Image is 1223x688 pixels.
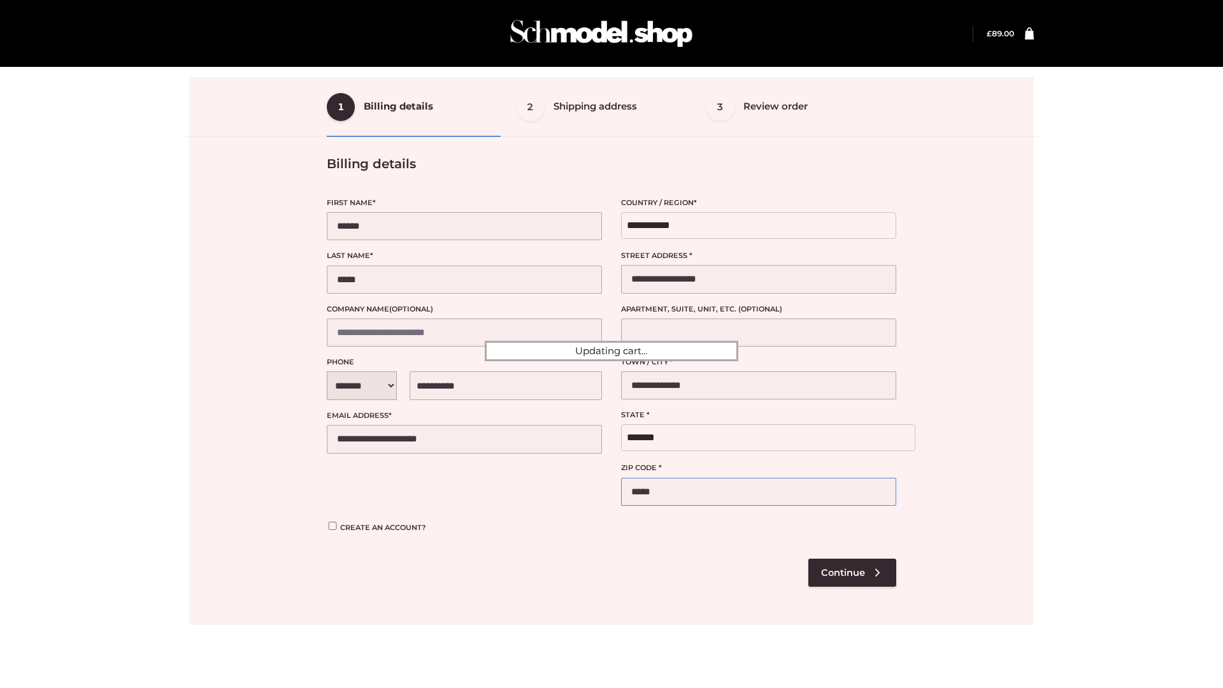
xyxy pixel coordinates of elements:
div: Updating cart... [485,341,738,361]
bdi: 89.00 [987,29,1014,38]
span: £ [987,29,992,38]
img: Schmodel Admin 964 [506,8,697,59]
a: £89.00 [987,29,1014,38]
